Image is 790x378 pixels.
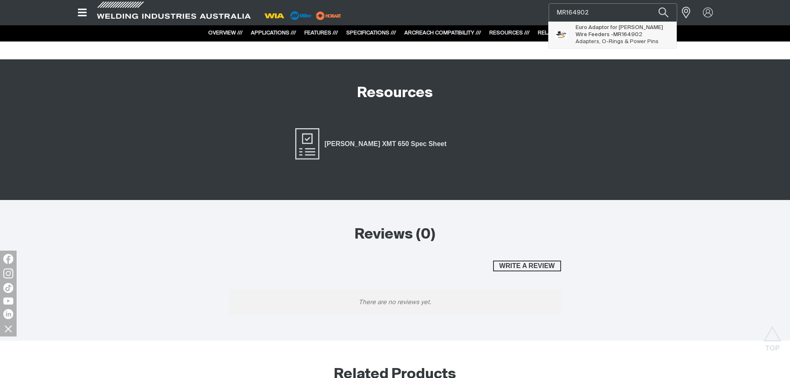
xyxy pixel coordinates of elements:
button: Write a review [493,261,561,271]
ul: Suggestions [549,22,676,48]
p: There are no reviews yet. [229,290,561,315]
a: RELATED PRODUCTS /// [538,30,599,36]
button: Search products [649,3,678,22]
button: Scroll to top [763,326,782,345]
a: RESOURCES /// [489,30,530,36]
a: SPECIFICATIONS /// [346,30,396,36]
span: Adapters, O-Rings & Power Pins [576,39,659,44]
span: MR164902 [613,32,642,37]
input: Product name or item number... [549,4,677,22]
img: Instagram [3,268,13,278]
a: miller [314,12,344,19]
h2: Reviews (0) [229,226,561,244]
h2: Resources [357,84,433,102]
a: OVERVIEW /// [208,30,243,36]
img: YouTube [3,298,13,305]
a: ARCREACH COMPATIBILITY /// [404,30,481,36]
span: Write a review [494,261,560,271]
img: LinkedIn [3,309,13,319]
a: Miller XMT 650 Spec Sheet [294,127,452,161]
span: [PERSON_NAME] XMT 650 Spec Sheet [319,139,452,149]
a: FEATURES /// [304,30,338,36]
img: miller [314,10,344,22]
span: Euro Adaptor for [PERSON_NAME] Wire Feeders - [576,24,671,38]
a: APPLICATIONS /// [251,30,296,36]
img: Facebook [3,254,13,264]
img: hide socials [1,322,15,336]
img: TikTok [3,283,13,293]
